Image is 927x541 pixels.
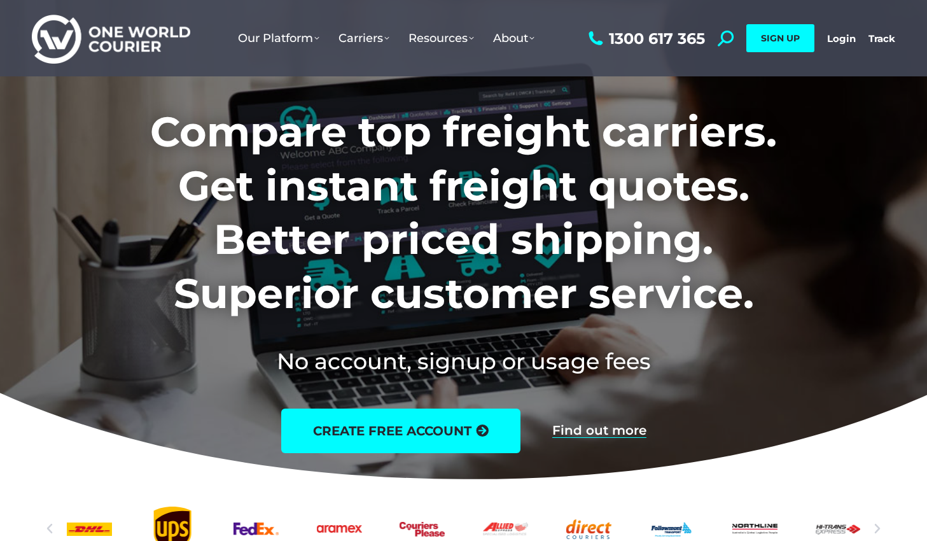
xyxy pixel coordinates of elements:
[868,32,895,45] a: Track
[493,31,534,45] span: About
[66,346,861,377] h2: No account, signup or usage fees
[329,18,399,58] a: Carriers
[484,18,544,58] a: About
[761,32,800,44] span: SIGN UP
[238,31,319,45] span: Our Platform
[746,24,814,52] a: SIGN UP
[281,409,520,453] a: create free account
[552,424,646,438] a: Find out more
[399,18,484,58] a: Resources
[827,32,856,45] a: Login
[585,31,705,46] a: 1300 617 365
[338,31,389,45] span: Carriers
[32,13,190,64] img: One World Courier
[228,18,329,58] a: Our Platform
[66,105,861,320] h1: Compare top freight carriers. Get instant freight quotes. Better priced shipping. Superior custom...
[408,31,474,45] span: Resources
